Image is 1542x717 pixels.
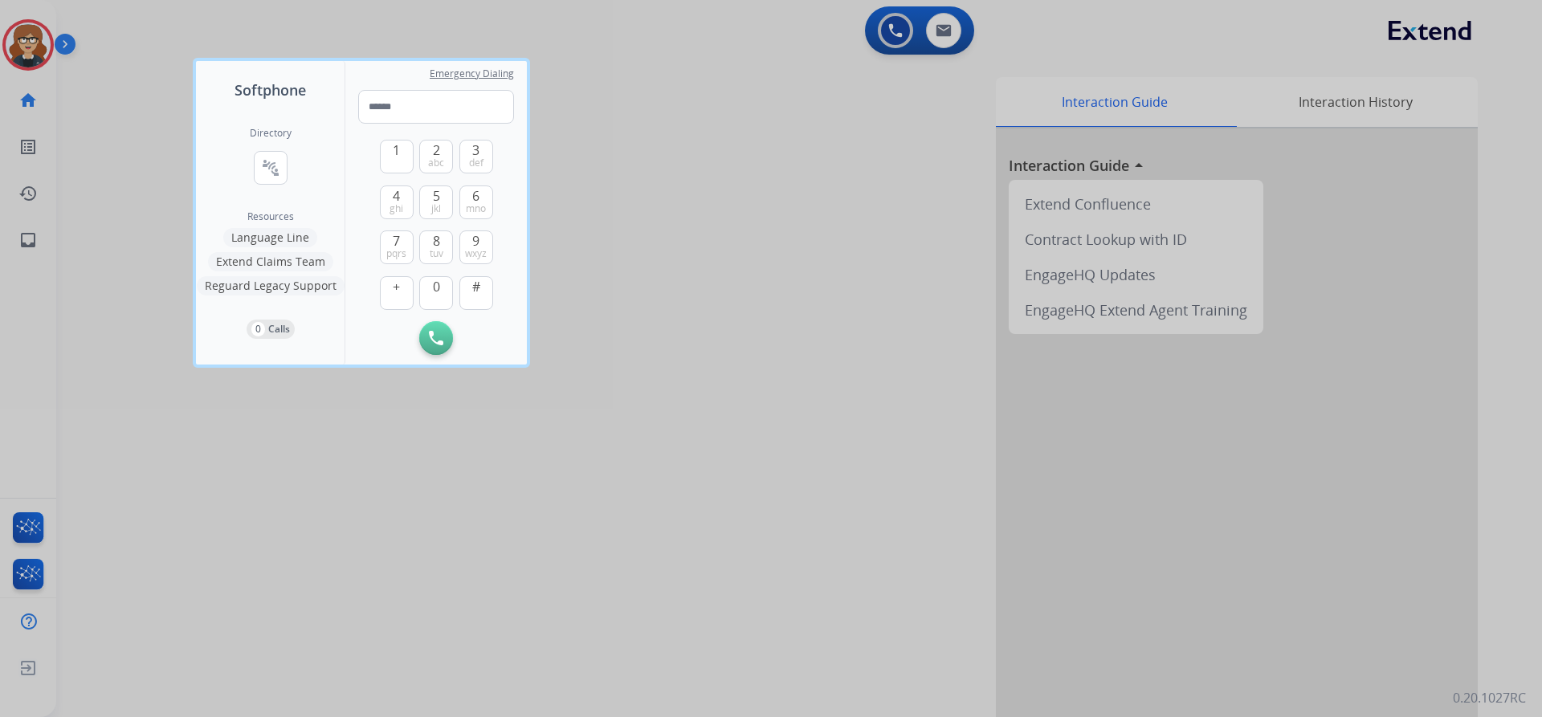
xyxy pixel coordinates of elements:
[459,140,493,173] button: 3def
[430,247,443,260] span: tuv
[419,140,453,173] button: 2abc
[247,320,295,339] button: 0Calls
[459,230,493,264] button: 9wxyz
[380,140,414,173] button: 1
[433,277,440,296] span: 0
[429,331,443,345] img: call-button
[433,186,440,206] span: 5
[419,185,453,219] button: 5jkl
[419,276,453,310] button: 0
[419,230,453,264] button: 8tuv
[430,67,514,80] span: Emergency Dialing
[393,186,400,206] span: 4
[433,231,440,251] span: 8
[431,202,441,215] span: jkl
[472,277,480,296] span: #
[472,186,479,206] span: 6
[472,231,479,251] span: 9
[469,157,483,169] span: def
[235,79,306,101] span: Softphone
[268,322,290,336] p: Calls
[247,210,294,223] span: Resources
[250,127,292,140] h2: Directory
[433,141,440,160] span: 2
[390,202,403,215] span: ghi
[197,276,345,295] button: Reguard Legacy Support
[472,141,479,160] span: 3
[466,202,486,215] span: mno
[459,276,493,310] button: #
[261,158,280,177] mat-icon: connect_without_contact
[251,322,265,336] p: 0
[380,276,414,310] button: +
[459,185,493,219] button: 6mno
[393,141,400,160] span: 1
[428,157,444,169] span: abc
[208,252,333,271] button: Extend Claims Team
[380,230,414,264] button: 7pqrs
[380,185,414,219] button: 4ghi
[465,247,487,260] span: wxyz
[386,247,406,260] span: pqrs
[393,231,400,251] span: 7
[1453,688,1526,707] p: 0.20.1027RC
[223,228,317,247] button: Language Line
[393,277,400,296] span: +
